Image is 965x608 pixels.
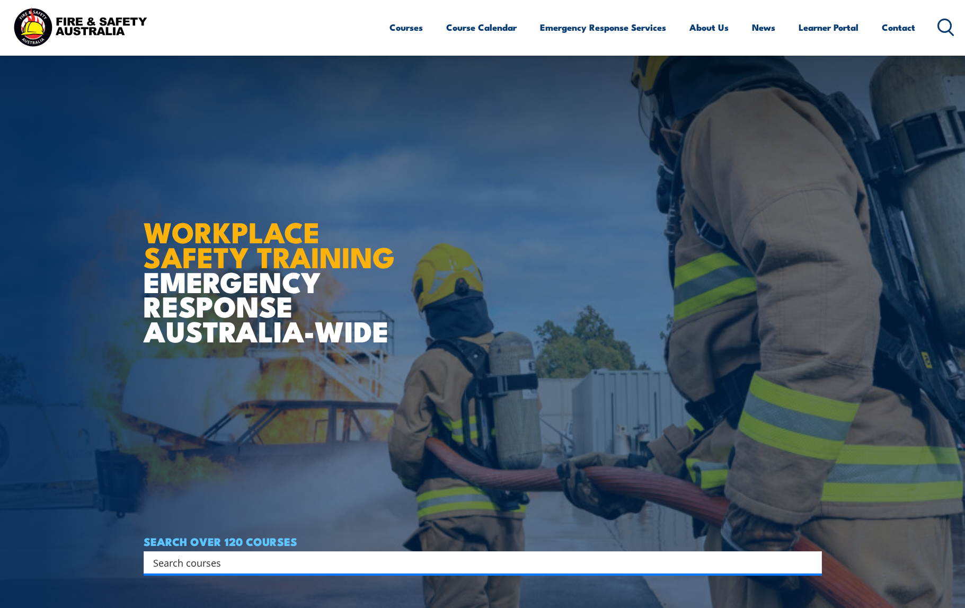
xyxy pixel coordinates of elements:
h4: SEARCH OVER 120 COURSES [144,535,822,547]
form: Search form [155,555,801,570]
a: Emergency Response Services [540,13,666,41]
input: Search input [153,554,799,570]
a: News [752,13,775,41]
a: Learner Portal [799,13,858,41]
strong: WORKPLACE SAFETY TRAINING [144,209,395,278]
a: About Us [689,13,729,41]
a: Course Calendar [446,13,517,41]
button: Search magnifier button [803,555,818,570]
a: Contact [882,13,915,41]
a: Courses [389,13,423,41]
h1: EMERGENCY RESPONSE AUSTRALIA-WIDE [144,192,403,343]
